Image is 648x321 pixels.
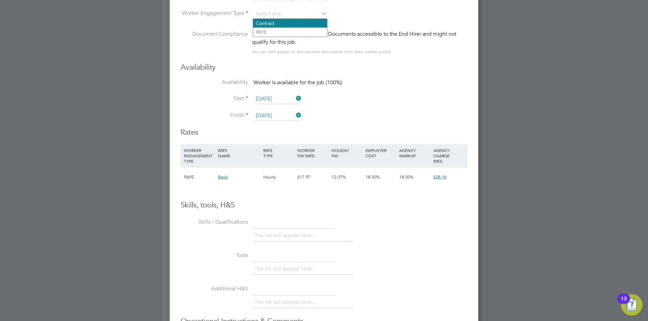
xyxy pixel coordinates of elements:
[181,219,248,226] label: Skills / Qualifications
[331,174,346,180] span: 12.07%
[253,79,342,86] span: Worker is available for the job (100%)
[621,299,627,308] div: 13
[621,294,643,316] button: Open Resource Center, 13 new notifications
[330,144,364,162] div: HOLIDAY PAY
[262,144,296,162] div: RATE TYPE
[181,112,248,119] label: Finish
[254,298,318,307] li: The list will appear here...
[398,144,432,162] div: AGENCY MARKUP
[181,63,467,72] h3: Availability
[218,174,228,180] span: Basic
[399,174,414,180] span: 18.00%
[296,167,330,187] div: £17.97
[253,9,327,19] input: Select one
[181,285,248,292] label: Additional H&S
[253,111,301,121] input: Select one
[181,30,248,55] label: Document Compliance
[252,48,393,56] div: You can edit access to this worker’s documents from their worker profile.
[366,174,380,180] span: 18.50%
[253,28,327,36] li: PAYE
[182,167,216,187] div: PAYE
[364,144,398,162] div: EMPLOYER COST
[262,167,296,187] div: Hourly
[254,231,318,240] li: The list will appear here...
[253,94,301,104] input: Select one
[216,144,262,162] div: RATE NAME
[252,30,467,46] div: This worker has no Compliance Documents accessible to the End Hirer and might not qualify for thi...
[253,19,327,28] li: Contract
[254,264,318,274] li: The list will appear here...
[181,95,248,102] label: Start
[181,252,248,259] label: Tools
[182,144,216,167] div: WORKER ENGAGEMENT TYPE
[181,128,467,137] h3: Rates
[181,10,248,17] label: Worker Engagement Type
[181,200,467,210] h3: Skills, tools, H&S
[181,79,248,86] label: Availability
[433,174,447,180] span: £28.16
[432,144,466,167] div: AGENCY CHARGE RATE
[296,144,330,162] div: WORKER PAY RATE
